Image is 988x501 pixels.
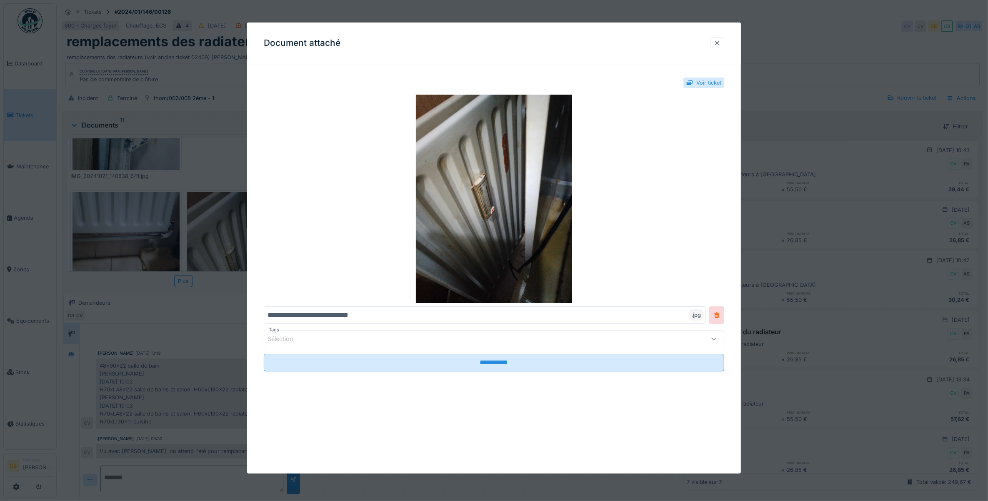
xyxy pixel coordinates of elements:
label: Tags [267,326,281,333]
img: c6c98f16-fb62-423f-86be-722ccd02bda0-17128230936005399803021381757951.jpg [264,95,725,303]
div: Voir ticket [696,79,721,87]
h3: Document attaché [264,38,340,48]
div: Sélection [268,334,305,343]
div: .jpg [690,309,703,321]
